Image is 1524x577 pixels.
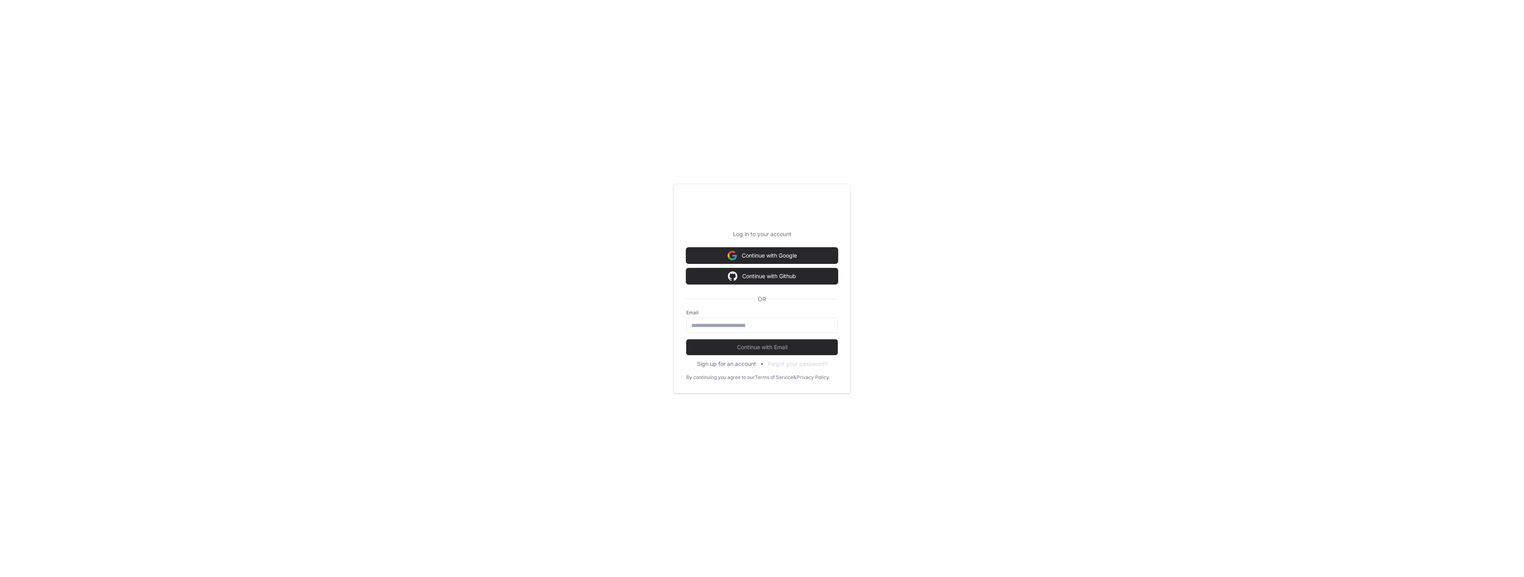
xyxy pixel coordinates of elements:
span: OR [755,295,769,303]
label: Email [686,310,838,316]
button: Continue with Email [686,339,838,355]
a: Privacy Policy. [797,374,830,381]
img: Sign in with google [728,268,737,284]
span: Continue with Email [686,343,838,351]
button: Sign up for an account [697,360,756,368]
button: Continue with Github [686,268,838,284]
p: Log in to your account [686,230,838,238]
div: & [793,374,797,381]
div: By continuing you agree to our [686,374,755,381]
a: Terms of Service [755,374,793,381]
button: Continue with Google [686,248,838,263]
button: Forgot your password? [768,360,827,368]
img: Sign in with google [727,248,737,263]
